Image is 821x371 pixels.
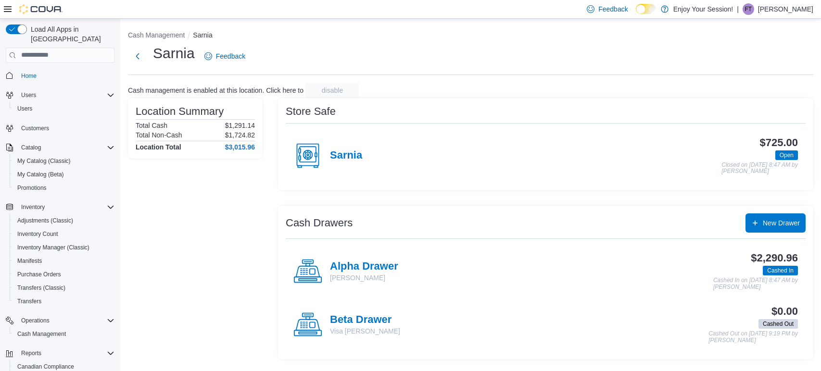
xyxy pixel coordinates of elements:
button: Catalog [17,142,45,153]
button: Operations [17,315,53,326]
span: Customers [21,124,49,132]
span: Feedback [598,4,628,14]
a: Purchase Orders [13,269,65,280]
a: My Catalog (Beta) [13,169,68,180]
p: $1,724.82 [225,131,255,139]
span: Inventory [17,201,114,213]
span: Feedback [216,51,245,61]
button: disable [305,83,359,98]
span: Inventory Count [17,230,58,238]
span: disable [322,86,343,95]
span: Home [21,72,37,80]
span: Home [17,70,114,82]
button: Catalog [2,141,118,154]
span: Catalog [17,142,114,153]
span: My Catalog (Classic) [17,157,71,165]
h3: Location Summary [136,106,224,117]
span: Cashed In [767,266,794,275]
button: My Catalog (Classic) [10,154,118,168]
span: Transfers [13,296,114,307]
h3: Store Safe [286,106,336,117]
span: Users [13,103,114,114]
span: Users [17,89,114,101]
span: Cashed Out [758,319,798,329]
button: Adjustments (Classic) [10,214,118,227]
h3: $2,290.96 [751,252,798,264]
p: Enjoy Your Session! [673,3,733,15]
a: Users [13,103,36,114]
span: Catalog [21,144,41,151]
p: Closed on [DATE] 8:47 AM by [PERSON_NAME] [721,162,798,175]
span: Adjustments (Classic) [17,217,73,224]
span: Manifests [13,255,114,267]
span: Inventory Manager (Classic) [17,244,89,251]
button: Inventory [17,201,49,213]
a: Adjustments (Classic) [13,215,77,226]
h1: Sarnia [153,44,195,63]
span: Purchase Orders [17,271,61,278]
button: Sarnia [193,31,212,39]
a: Customers [17,123,53,134]
button: Inventory Count [10,227,118,241]
a: Inventory Count [13,228,62,240]
span: New Drawer [763,218,800,228]
span: FT [745,3,752,15]
span: Purchase Orders [13,269,114,280]
span: Open [775,150,798,160]
span: Canadian Compliance [17,363,74,371]
span: Open [780,151,794,160]
button: Operations [2,314,118,327]
a: Transfers (Classic) [13,282,69,294]
input: Dark Mode [636,4,656,14]
span: Operations [21,317,50,324]
span: Inventory [21,203,45,211]
button: Transfers (Classic) [10,281,118,295]
p: Cashed Out on [DATE] 9:19 PM by [PERSON_NAME] [708,331,798,344]
p: $1,291.14 [225,122,255,129]
div: Franky Thomas [743,3,754,15]
h4: Location Total [136,143,181,151]
span: Adjustments (Classic) [13,215,114,226]
p: [PERSON_NAME] [758,3,813,15]
button: Cash Management [128,31,185,39]
span: Transfers [17,297,41,305]
span: Cashed Out [763,320,794,328]
h4: Sarnia [330,149,362,162]
p: [PERSON_NAME] [330,273,398,283]
button: Home [2,69,118,83]
button: Promotions [10,181,118,195]
p: Visa [PERSON_NAME] [330,326,400,336]
a: Inventory Manager (Classic) [13,242,93,253]
p: Cash management is enabled at this location. Click here to [128,87,303,94]
span: Cash Management [17,330,66,338]
button: Purchase Orders [10,268,118,281]
a: Manifests [13,255,46,267]
button: Cash Management [10,327,118,341]
span: Promotions [13,182,114,194]
span: Promotions [17,184,47,192]
h4: Beta Drawer [330,314,400,326]
button: My Catalog (Beta) [10,168,118,181]
button: Next [128,47,147,66]
span: Load All Apps in [GEOGRAPHIC_DATA] [27,25,114,44]
button: Customers [2,121,118,135]
button: Users [2,88,118,102]
button: Reports [17,347,45,359]
h6: Total Cash [136,122,167,129]
a: Cash Management [13,328,70,340]
h6: Total Non-Cash [136,131,182,139]
a: Transfers [13,296,45,307]
a: Promotions [13,182,51,194]
span: Customers [17,122,114,134]
a: My Catalog (Classic) [13,155,75,167]
h4: Alpha Drawer [330,260,398,273]
a: Home [17,70,40,82]
span: Reports [17,347,114,359]
p: Cashed In on [DATE] 8:47 AM by [PERSON_NAME] [713,277,798,290]
span: Transfers (Classic) [17,284,65,292]
h4: $3,015.96 [225,143,255,151]
span: My Catalog (Beta) [13,169,114,180]
span: My Catalog (Beta) [17,171,64,178]
button: Users [17,89,40,101]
